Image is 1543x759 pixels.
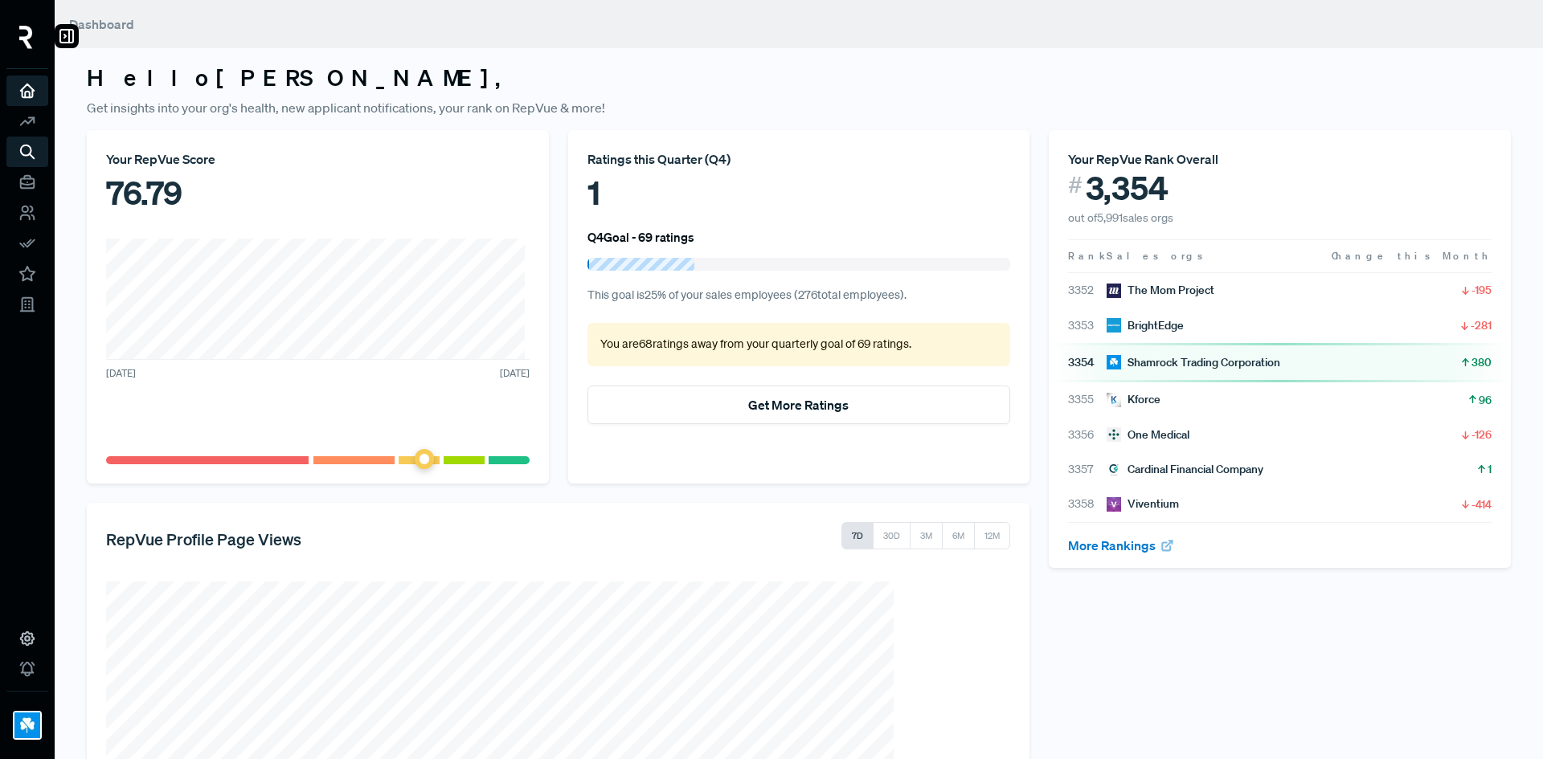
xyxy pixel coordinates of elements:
span: Sales orgs [1107,249,1205,263]
span: Dashboard [69,16,134,32]
span: -414 [1471,496,1492,512]
span: 3355 [1068,391,1107,408]
span: # [1068,169,1083,202]
img: RepVue [19,26,33,49]
div: Viventium [1107,496,1179,512]
button: 7D [841,522,874,549]
span: Rank [1068,249,1107,263]
p: Get insights into your org's health, new applicant notifications, your rank on RepVue & more! [87,98,1511,117]
p: You are 68 ratings away from your quarterly goal of 69 ratings . [600,336,998,353]
h5: RepVue Profile Page Views [106,529,301,549]
div: Cardinal Financial Company [1107,461,1263,478]
div: Ratings this Quarter ( Q4 ) [587,149,1011,169]
span: out of 5,991 sales orgs [1068,210,1173,225]
span: [DATE] [106,366,136,381]
img: One Medical [1107,427,1121,442]
span: 96 [1479,392,1492,408]
div: The Mom Project [1107,282,1214,299]
img: Shamrock Trading Corporation [1107,355,1121,369]
span: 3356 [1068,426,1107,443]
img: Viventium [1107,497,1121,512]
div: 76.79 [106,169,530,217]
span: 3358 [1068,496,1107,512]
button: 12M [974,522,1010,549]
span: [DATE] [500,366,530,381]
span: Your RepVue Rank Overall [1068,151,1218,167]
span: -195 [1471,282,1492,298]
div: 1 [587,169,1011,217]
a: Shamrock Trading Corporation [6,691,48,746]
button: 3M [910,522,943,549]
span: 3,354 [1086,169,1169,207]
div: One Medical [1107,426,1189,443]
span: 3352 [1068,282,1107,299]
button: 30D [873,522,911,549]
img: Kforce [1107,393,1121,407]
span: 1 [1488,461,1492,477]
div: Kforce [1107,391,1160,408]
span: 3354 [1068,354,1107,371]
img: Cardinal Financial Company [1107,463,1121,477]
span: 3357 [1068,461,1107,478]
span: -126 [1471,426,1492,443]
a: More Rankings [1068,537,1174,553]
img: The Mom Project [1107,284,1121,298]
span: -281 [1471,317,1492,333]
button: 6M [942,522,975,549]
div: Your RepVue Score [106,149,530,169]
span: 3353 [1068,317,1107,334]
div: BrightEdge [1107,317,1184,334]
button: Get More Ratings [587,386,1011,424]
h6: Q4 Goal - 69 ratings [587,230,694,244]
img: BrightEdge [1107,318,1121,333]
p: This goal is 25 % of your sales employees ( 276 total employees). [587,287,1011,304]
span: 380 [1471,354,1492,370]
span: Change this Month [1332,249,1492,263]
div: Shamrock Trading Corporation [1107,354,1280,371]
h3: Hello [PERSON_NAME] , [87,64,1511,92]
img: Shamrock Trading Corporation [14,712,40,738]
